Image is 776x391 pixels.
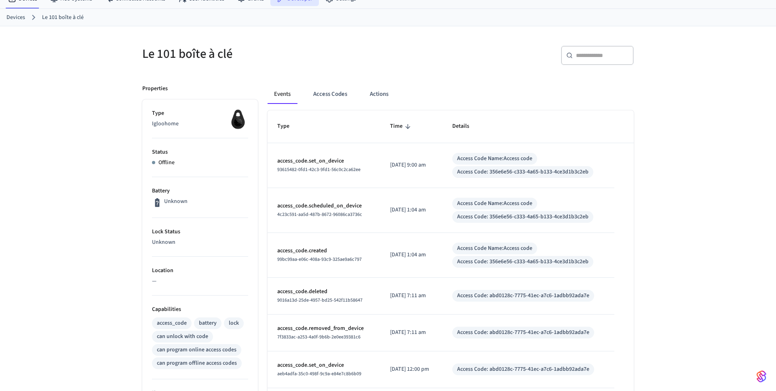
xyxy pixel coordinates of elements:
p: access_code.set_on_device [277,361,371,370]
p: access_code.removed_from_device [277,324,371,333]
div: Access Code Name: Access code [457,154,532,163]
p: Unknown [164,197,188,206]
p: [DATE] 9:00 am [390,161,433,169]
p: Lock Status [152,228,248,236]
img: SeamLogoGradient.69752ec5.svg [757,370,766,383]
p: Type [152,109,248,118]
p: [DATE] 7:11 am [390,328,433,337]
p: access_code.scheduled_on_device [277,202,371,210]
p: Location [152,266,248,275]
p: Properties [142,85,168,93]
p: [DATE] 1:04 am [390,251,433,259]
div: can program offline access codes [157,359,237,368]
p: Capabilities [152,305,248,314]
div: can unlock with code [157,332,208,341]
span: aeb4adfa-35c0-498f-9c9a-e84e7c8b6b09 [277,370,361,377]
div: Access Code: abd0128c-7775-41ec-a7c6-1adbb92ada7e [457,292,589,300]
span: Time [390,120,413,133]
p: [DATE] 12:00 pm [390,365,433,374]
p: [DATE] 1:04 am [390,206,433,214]
div: lock [229,319,239,328]
div: access_code [157,319,187,328]
button: Access Codes [307,85,354,104]
div: Access Code: abd0128c-7775-41ec-a7c6-1adbb92ada7e [457,328,589,337]
div: ant example [268,85,634,104]
p: Unknown [152,238,248,247]
p: access_code.created [277,247,371,255]
span: 99bc99aa-e06c-408a-93c9-325ae9a6c797 [277,256,362,263]
p: Offline [158,159,175,167]
div: can program online access codes [157,346,236,354]
img: igloohome_igke [228,109,248,129]
h5: Le 101 boîte à clé [142,46,383,62]
a: Le 101 boîte à clé [42,13,84,22]
p: [DATE] 7:11 am [390,292,433,300]
div: Access Code: 356e6e56-c333-4a65-b133-4ce3d1b3c2eb [457,213,588,221]
p: access_code.set_on_device [277,157,371,165]
div: battery [199,319,217,328]
button: Events [268,85,297,104]
span: 7f3833ac-a253-4a0f-9b6b-2e0ee39381c6 [277,334,361,340]
span: 4c23c591-aa5d-487b-8672-96086ca3736c [277,211,362,218]
button: Actions [363,85,395,104]
p: Igloohome [152,120,248,128]
span: Type [277,120,300,133]
div: Access Code: 356e6e56-c333-4a65-b133-4ce3d1b3c2eb [457,258,588,266]
div: Access Code: abd0128c-7775-41ec-a7c6-1adbb92ada7e [457,365,589,374]
a: Devices [6,13,25,22]
p: access_code.deleted [277,287,371,296]
span: 93615482-0fd1-42c3-9fd1-56c0c2ca62ee [277,166,361,173]
span: Details [452,120,480,133]
p: Battery [152,187,248,195]
div: Access Code Name: Access code [457,244,532,253]
span: 9016a13d-25de-4957-bd25-542f11b58647 [277,297,363,304]
div: Access Code Name: Access code [457,199,532,208]
p: Status [152,148,248,156]
div: Access Code: 356e6e56-c333-4a65-b133-4ce3d1b3c2eb [457,168,588,176]
p: — [152,277,248,285]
